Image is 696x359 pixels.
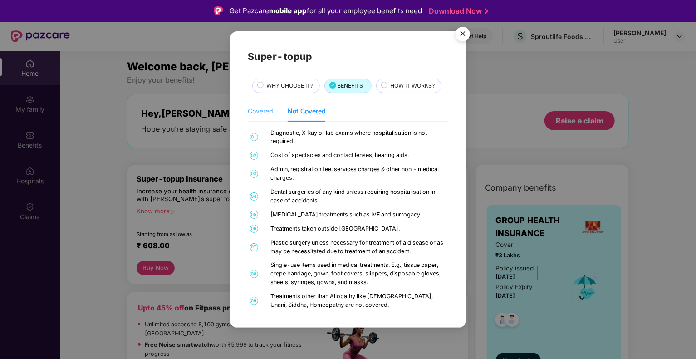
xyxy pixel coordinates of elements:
a: Download Now [429,6,485,16]
img: svg+xml;base64,PHN2ZyB4bWxucz0iaHR0cDovL3d3dy53My5vcmcvMjAwMC9zdmciIHdpZHRoPSI1NiIgaGVpZ2h0PSI1Ni... [450,23,475,48]
div: Diagnostic, X Ray or lab exams where hospitalisation is not required. [271,129,446,146]
div: [MEDICAL_DATA] treatments such as IVF and surrogacy. [271,211,446,219]
span: 09 [250,297,258,305]
span: 06 [250,225,258,233]
div: Plastic surgery unless necessary for treatment of a disease or as may be necessitated due to trea... [271,239,446,256]
span: 03 [250,170,258,178]
h2: Super-topup [248,49,448,64]
div: Dental surgeries of any kind unless requiring hospitalisation in case of accidents. [271,188,446,205]
div: Not Covered [288,106,326,116]
span: 05 [250,211,258,219]
div: Get Pazcare for all your employee benefits need [230,5,422,16]
img: Logo [214,6,223,15]
span: BENEFITS [337,81,363,90]
div: Cost of spectacles and contact lenses, hearing aids. [271,151,446,160]
div: Single-use items used in medical treatments. E.g., tissue paper, crepe bandage, gown, foot covers... [271,261,446,287]
span: 02 [250,152,258,160]
div: Treatments other than Allopathy like [DEMOGRAPHIC_DATA], Unani, Siddha, Homeopathy are not covered. [271,292,446,310]
div: Treatments taken outside [GEOGRAPHIC_DATA]. [271,225,446,233]
div: Admin, registration fee, services charges & other non - medical charges. [271,165,446,182]
span: 01 [250,133,258,141]
div: Covered [248,106,273,116]
span: HOW IT WORKS? [390,81,435,90]
span: 07 [250,243,258,251]
button: Close [450,23,475,47]
img: Stroke [485,6,488,16]
span: 04 [250,192,258,201]
strong: mobile app [269,6,307,15]
span: 08 [250,270,258,278]
span: WHY CHOOSE IT? [267,81,314,90]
